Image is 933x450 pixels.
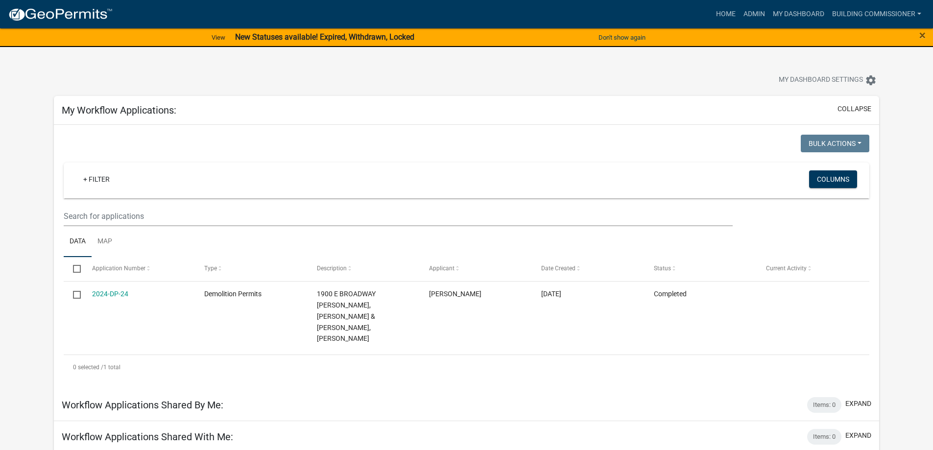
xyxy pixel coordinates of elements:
[766,265,807,272] span: Current Activity
[62,104,176,116] h5: My Workflow Applications:
[195,257,307,281] datatable-header-cell: Type
[92,265,145,272] span: Application Number
[595,29,649,46] button: Don't show again
[75,170,118,188] a: + Filter
[837,104,871,114] button: collapse
[73,364,103,371] span: 0 selected /
[429,265,455,272] span: Applicant
[645,257,757,281] datatable-header-cell: Status
[420,257,532,281] datatable-header-cell: Applicant
[541,290,561,298] span: 02/15/2024
[307,257,419,281] datatable-header-cell: Description
[801,135,869,152] button: Bulk Actions
[208,29,229,46] a: View
[92,226,118,258] a: Map
[62,399,223,411] h5: Workflow Applications Shared By Me:
[83,257,195,281] datatable-header-cell: Application Number
[757,257,869,281] datatable-header-cell: Current Activity
[919,28,926,42] span: ×
[92,290,128,298] a: 2024-DP-24
[771,71,885,90] button: My Dashboard Settingssettings
[64,206,732,226] input: Search for applications
[64,257,82,281] datatable-header-cell: Select
[769,5,828,24] a: My Dashboard
[654,265,671,272] span: Status
[654,290,687,298] span: Completed
[429,290,481,298] span: Rob Rennewanz
[204,290,262,298] span: Demolition Permits
[919,29,926,41] button: Close
[809,170,857,188] button: Columns
[532,257,644,281] datatable-header-cell: Date Created
[317,265,347,272] span: Description
[845,430,871,441] button: expand
[204,265,217,272] span: Type
[541,265,575,272] span: Date Created
[317,290,376,342] span: 1900 E BROADWAY Bautista, Jose M Ramirez & Cortes, Jose E Ramirez
[235,32,414,42] strong: New Statuses available! Expired, Withdrawn, Locked
[64,226,92,258] a: Data
[828,5,925,24] a: Building Commissioner
[807,397,841,413] div: Items: 0
[779,74,863,86] span: My Dashboard Settings
[845,399,871,409] button: expand
[740,5,769,24] a: Admin
[54,125,879,389] div: collapse
[64,355,869,379] div: 1 total
[865,74,877,86] i: settings
[62,431,233,443] h5: Workflow Applications Shared With Me:
[712,5,740,24] a: Home
[807,429,841,445] div: Items: 0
